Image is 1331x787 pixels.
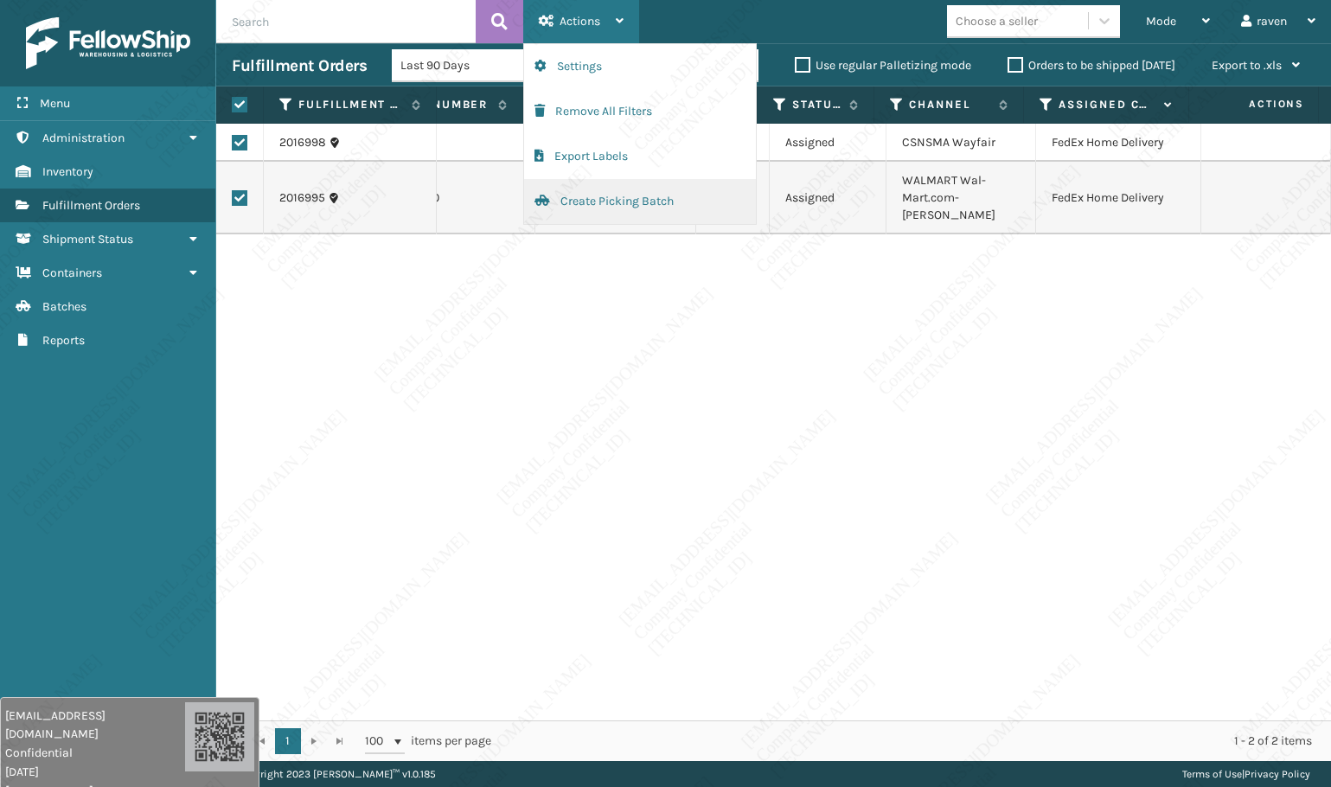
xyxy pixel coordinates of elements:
td: SO2434690 [361,162,535,234]
span: 100 [365,733,391,750]
p: Copyright 2023 [PERSON_NAME]™ v 1.0.185 [237,761,436,787]
a: Privacy Policy [1245,768,1310,780]
span: Fulfillment Orders [42,198,140,213]
span: Inventory [42,164,93,179]
img: logo [26,17,190,69]
a: Terms of Use [1182,768,1242,780]
span: [EMAIL_ADDRESS][DOMAIN_NAME] [5,707,185,743]
span: items per page [365,728,491,754]
td: Assigned [770,162,886,234]
span: Reports [42,333,85,348]
span: Export to .xls [1212,58,1282,73]
span: Menu [40,96,70,111]
a: 1 [275,728,301,754]
a: 2016998 [279,134,326,151]
button: Export Labels [524,134,756,179]
label: Assigned Carrier Service [1059,97,1155,112]
label: Orders to be shipped [DATE] [1008,58,1175,73]
button: Create Picking Batch [524,179,756,224]
span: Actions [1194,90,1315,118]
td: SO2434691 [361,124,535,162]
td: CSNSMA Wayfair [886,124,1036,162]
div: Choose a seller [956,12,1038,30]
span: Batches [42,299,86,314]
div: 1 - 2 of 2 items [515,733,1312,750]
span: Actions [560,14,600,29]
a: 2016995 [279,189,325,207]
button: Remove All Filters [524,89,756,134]
label: Channel [909,97,990,112]
span: Containers [42,266,102,280]
span: [DATE] [5,763,185,781]
td: FedEx Home Delivery [1036,124,1201,162]
td: FedEx Home Delivery [1036,162,1201,234]
div: Last 90 Days [400,56,534,74]
label: Fulfillment Order Id [298,97,403,112]
span: Confidential [5,744,185,762]
div: | [1182,761,1310,787]
label: Status [792,97,841,112]
span: Administration [42,131,125,145]
label: Use regular Palletizing mode [795,58,971,73]
td: WALMART Wal-Mart.com-[PERSON_NAME] [886,162,1036,234]
h3: Fulfillment Orders [232,55,367,76]
span: Shipment Status [42,232,133,246]
span: Mode [1146,14,1176,29]
button: Settings [524,44,756,89]
td: Assigned [770,124,886,162]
